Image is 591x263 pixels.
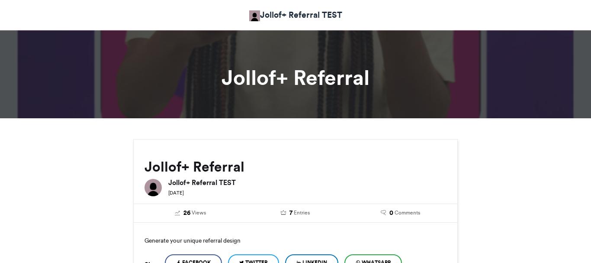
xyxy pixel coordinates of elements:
[354,208,446,218] a: 0 Comments
[145,208,237,218] a: 26 Views
[289,208,292,218] span: 7
[145,234,446,247] p: Generate your unique referral design
[192,209,206,217] span: Views
[168,190,184,196] small: [DATE]
[250,208,342,218] a: 7 Entries
[249,10,260,21] img: Jollof+ Referral TEST
[395,209,420,217] span: Comments
[183,208,190,218] span: 26
[145,179,162,196] img: Jollof+ Referral TEST
[294,209,310,217] span: Entries
[145,159,446,175] h2: Jollof+ Referral
[55,67,536,88] h1: Jollof+ Referral
[168,179,446,186] h6: Jollof+ Referral TEST
[389,208,393,218] span: 0
[249,9,342,21] a: Jollof+ Referral TEST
